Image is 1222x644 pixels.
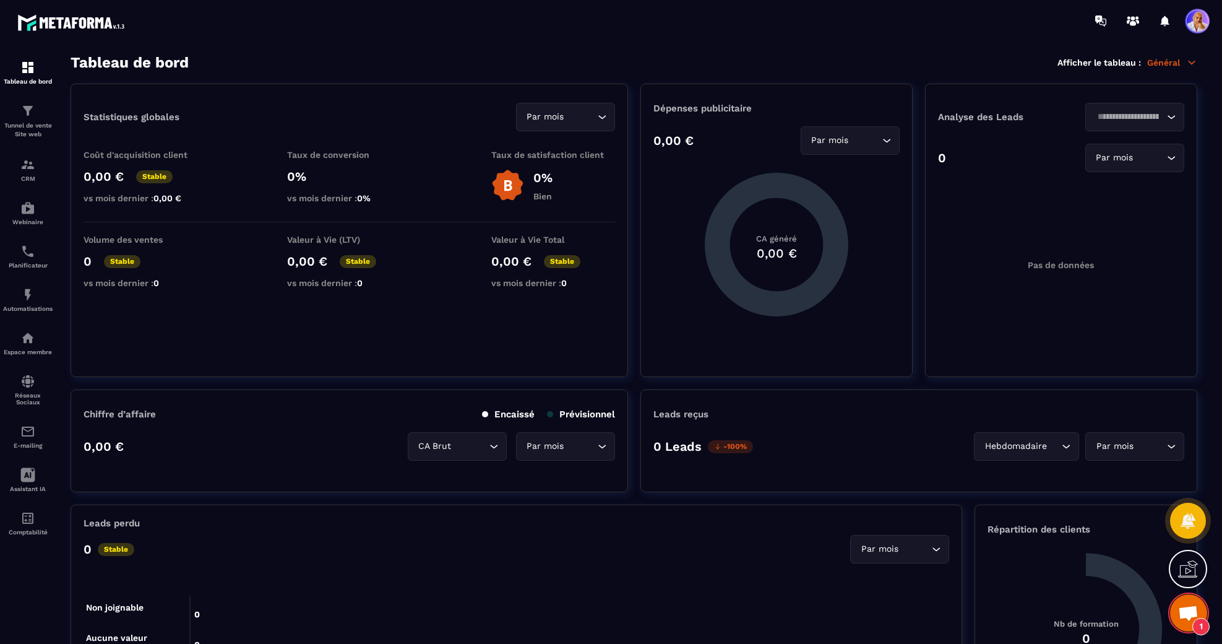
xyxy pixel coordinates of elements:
p: Statistiques globales [84,111,179,123]
p: Stable [136,170,173,183]
input: Search for option [567,110,595,124]
span: 0 [561,278,567,288]
p: Espace membre [3,349,53,355]
img: formation [20,103,35,118]
a: automationsautomationsEspace membre [3,321,53,365]
a: Assistant IA [3,458,53,502]
img: b-badge-o.b3b20ee6.svg [491,169,524,202]
tspan: Non joignable [86,603,144,613]
img: social-network [20,374,35,389]
p: Stable [104,255,140,268]
input: Search for option [567,440,595,453]
span: Par mois [524,440,567,453]
h3: Tableau de bord [71,54,189,71]
span: 0% [357,193,371,203]
span: 0 [357,278,363,288]
div: Search for option [1085,103,1184,131]
p: Tunnel de vente Site web [3,121,53,139]
p: CRM [3,175,53,182]
p: Leads reçus [653,409,708,420]
p: Taux de conversion [287,150,411,160]
a: accountantaccountantComptabilité [3,502,53,545]
input: Search for option [1093,110,1164,124]
img: automations [20,287,35,302]
div: Search for option [974,432,1079,461]
a: schedulerschedulerPlanificateur [3,235,53,278]
p: Afficher le tableau : [1057,58,1141,67]
p: Général [1147,57,1197,68]
a: automationsautomationsWebinaire [3,191,53,235]
a: social-networksocial-networkRéseaux Sociaux [3,365,53,415]
span: Par mois [524,110,567,124]
tspan: Aucune valeur [86,633,147,643]
p: Valeur à Vie Total [491,235,615,245]
p: Dépenses publicitaire [653,103,900,114]
img: scheduler [20,244,35,259]
p: vs mois dernier : [84,278,207,288]
span: Par mois [1093,151,1136,165]
input: Search for option [1049,440,1059,453]
input: Search for option [1136,440,1164,453]
img: formation [20,60,35,75]
p: 0,00 € [491,254,531,269]
a: formationformationTableau de bord [3,51,53,94]
span: 0 [153,278,159,288]
p: Leads perdu [84,518,140,529]
img: automations [20,331,35,346]
span: Hebdomadaire [982,440,1049,453]
p: E-mailing [3,442,53,449]
a: formationformationTunnel de vente Site web [3,94,53,148]
input: Search for option [1136,151,1164,165]
p: Pas de données [1028,260,1094,270]
p: vs mois dernier : [491,278,615,288]
p: Valeur à Vie (LTV) [287,235,411,245]
p: Chiffre d’affaire [84,409,156,420]
div: Search for option [516,432,615,461]
p: Prévisionnel [547,409,615,420]
div: Search for option [801,126,900,155]
input: Search for option [454,440,486,453]
p: Volume des ventes [84,235,207,245]
span: Par mois [858,542,901,556]
p: vs mois dernier : [84,193,207,203]
p: 0% [533,170,553,185]
span: CA Brut [416,440,454,453]
p: Analyse des Leads [938,111,1061,123]
p: Comptabilité [3,529,53,536]
img: formation [20,157,35,172]
p: Stable [340,255,376,268]
span: Par mois [1093,440,1136,453]
img: automations [20,201,35,215]
div: Search for option [516,103,615,131]
span: 1 [1192,618,1210,635]
p: -100% [708,440,753,453]
p: Stable [544,255,580,268]
p: 0% [287,169,411,184]
p: Tableau de bord [3,78,53,85]
div: Search for option [1085,144,1184,172]
a: formationformationCRM [3,148,53,191]
input: Search for option [851,134,879,147]
div: Search for option [1085,432,1184,461]
p: Coût d'acquisition client [84,150,207,160]
p: 0,00 € [287,254,327,269]
div: Search for option [408,432,507,461]
div: Ouvrir le chat [1170,594,1207,632]
p: Planificateur [3,262,53,269]
p: 0,00 € [653,133,694,148]
p: 0,00 € [84,439,124,454]
p: Assistant IA [3,485,53,492]
p: Encaissé [482,409,535,420]
p: vs mois dernier : [287,278,411,288]
span: 0,00 € [153,193,181,203]
p: Réseaux Sociaux [3,392,53,406]
img: logo [17,11,129,34]
span: Par mois [809,134,851,147]
p: 0 [84,542,92,557]
p: 0 [938,150,946,165]
p: 0 [84,254,92,269]
a: emailemailE-mailing [3,415,53,458]
p: Stable [98,543,134,556]
p: Répartition des clients [987,524,1184,535]
img: email [20,424,35,439]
